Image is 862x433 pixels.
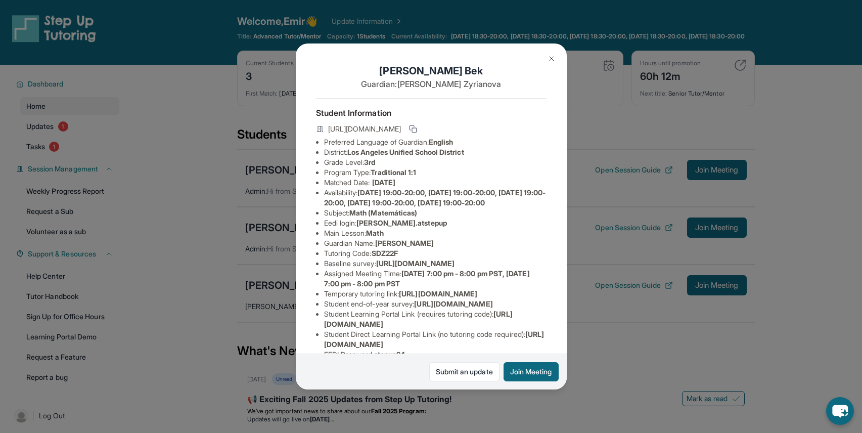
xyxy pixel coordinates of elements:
span: [PERSON_NAME] [375,239,434,247]
li: Program Type: [324,167,547,178]
li: Availability: [324,188,547,208]
li: Eedi login : [324,218,547,228]
span: [DATE] 19:00-20:00, [DATE] 19:00-20:00, [DATE] 19:00-20:00, [DATE] 19:00-20:00, [DATE] 19:00-20:00 [324,188,546,207]
span: English [429,138,453,146]
h1: [PERSON_NAME] Bek [316,64,547,78]
span: stepup24 [374,350,405,359]
li: Tutoring Code : [324,248,547,258]
li: Grade Level: [324,157,547,167]
li: Main Lesson : [324,228,547,238]
span: [URL][DOMAIN_NAME] [328,124,401,134]
button: chat-button [826,397,854,425]
span: [URL][DOMAIN_NAME] [376,259,455,268]
li: Assigned Meeting Time : [324,269,547,289]
li: Subject : [324,208,547,218]
li: Student Learning Portal Link (requires tutoring code) : [324,309,547,329]
span: Traditional 1:1 [371,168,416,177]
span: Math [366,229,383,237]
img: Close Icon [548,55,556,63]
li: Student end-of-year survey : [324,299,547,309]
li: Baseline survey : [324,258,547,269]
li: EEDI Password : [324,350,547,360]
li: Preferred Language of Guardian: [324,137,547,147]
li: Temporary tutoring link : [324,289,547,299]
li: Student Direct Learning Portal Link (no tutoring code required) : [324,329,547,350]
a: Submit an update [429,362,500,381]
span: SDZ22F [372,249,398,257]
button: Copy link [407,123,419,135]
li: Guardian Name : [324,238,547,248]
li: Matched Date: [324,178,547,188]
span: [URL][DOMAIN_NAME] [414,299,492,308]
span: 3rd [364,158,375,166]
span: [PERSON_NAME].atstepup [356,219,447,227]
span: Los Angeles Unified School District [347,148,464,156]
span: [URL][DOMAIN_NAME] [399,289,477,298]
span: Math (Matemáticas) [349,208,417,217]
h4: Student Information [316,107,547,119]
span: [DATE] [372,178,395,187]
span: [DATE] 7:00 pm - 8:00 pm PST, [DATE] 7:00 pm - 8:00 pm PST [324,269,530,288]
li: District: [324,147,547,157]
p: Guardian: [PERSON_NAME] Zyrianova [316,78,547,90]
button: Join Meeting [504,362,559,381]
